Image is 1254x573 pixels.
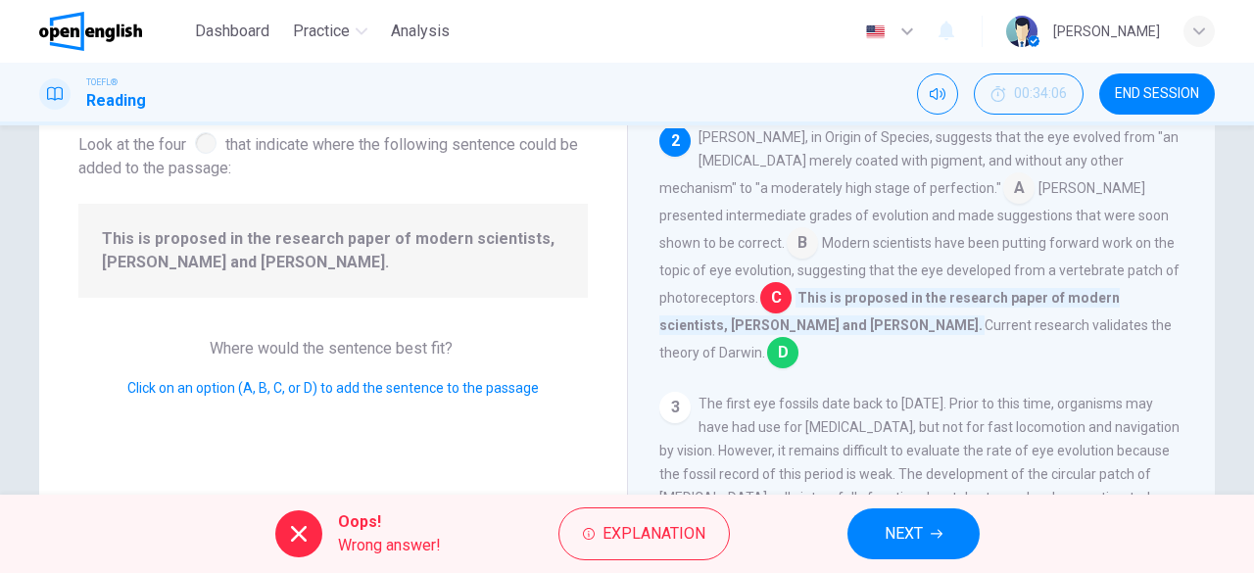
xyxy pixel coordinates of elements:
span: Wrong answer! [338,534,441,557]
button: NEXT [847,508,980,559]
span: Click on an option (A, B, C, or D) to add the sentence to the passage [127,380,539,396]
span: A [1003,172,1035,204]
span: [PERSON_NAME] presented intermediate grades of evolution and made suggestions that were soon show... [659,180,1169,251]
span: Practice [293,20,350,43]
button: Explanation [558,507,730,560]
span: Analysis [391,20,450,43]
span: NEXT [885,520,923,548]
span: Explanation [603,520,705,548]
span: D [767,337,798,368]
span: Oops! [338,510,441,534]
div: 3 [659,392,691,423]
span: Look at the four that indicate where the following sentence could be added to the passage: [78,128,588,180]
div: 2 [659,125,691,157]
span: This is proposed in the research paper of modern scientists, [PERSON_NAME] and [PERSON_NAME]. [659,288,1120,335]
span: Modern scientists have been putting forward work on the topic of eye evolution, suggesting that t... [659,235,1180,306]
span: Where would the sentence best fit? [210,339,457,358]
button: END SESSION [1099,73,1215,115]
img: en [863,24,888,39]
span: B [787,227,818,259]
div: Mute [917,73,958,115]
a: OpenEnglish logo [39,12,187,51]
span: 00:34:06 [1014,86,1067,102]
button: 00:34:06 [974,73,1084,115]
span: C [760,282,792,313]
img: OpenEnglish logo [39,12,142,51]
span: This is proposed in the research paper of modern scientists, [PERSON_NAME] and [PERSON_NAME]. [102,227,564,274]
button: Dashboard [187,14,277,49]
div: [PERSON_NAME] [1053,20,1160,43]
button: Analysis [383,14,458,49]
span: [PERSON_NAME], in Origin of Species, suggests that the eye evolved from "an [MEDICAL_DATA] merely... [659,129,1179,196]
span: END SESSION [1115,86,1199,102]
button: Practice [285,14,375,49]
h1: Reading [86,89,146,113]
img: Profile picture [1006,16,1037,47]
span: TOEFL® [86,75,118,89]
span: Dashboard [195,20,269,43]
div: Hide [974,73,1084,115]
